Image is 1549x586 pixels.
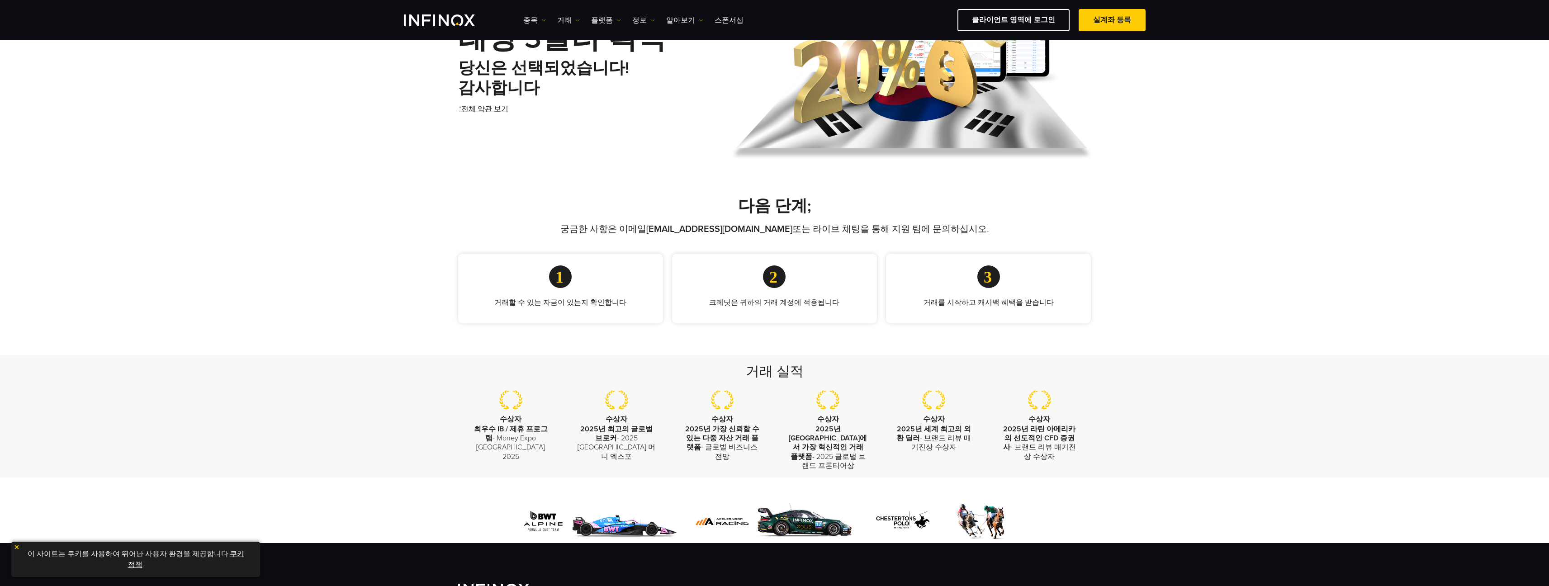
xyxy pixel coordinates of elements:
strong: 2025년 세계 최고의 외환 딜러 [896,425,971,443]
strong: 2025년 [GEOGRAPHIC_DATA]에서 가장 혁신적인 거래 플랫폼 [789,425,867,461]
strong: 2025년 최고의 글로벌 브로커 [580,425,653,443]
strong: 수상자 [817,415,839,424]
a: 플랫폼 [591,15,621,26]
a: *전체 약관 보기 [458,98,509,120]
a: 실계좌 등록 [1079,9,1146,31]
a: 정보 [632,15,655,26]
strong: 2025년 라틴 아메리카의 선도적인 CFD 증권사 [1003,425,1076,452]
p: 이 사이트는 쿠키를 사용하여 뛰어난 사용자 환경을 제공합니다. . [16,546,256,572]
strong: 2025년 가장 신뢰할 수 있는 다중 자산 거래 플랫폼 [685,425,759,452]
h2: 당신은 선택되었습니다! 감사합니다 [458,58,724,98]
a: 종목 [523,15,546,26]
p: 거래할 수 있는 자금이 있는지 확인합니다 [473,297,649,308]
h2: 다음 단계; [458,196,1091,216]
strong: 최우수 IB / 제휴 프로그램 [474,425,548,443]
a: INFINOX Logo [404,14,496,26]
a: 스폰서십 [715,15,744,26]
a: 클라이언트 영역에 로그인 [957,9,1070,31]
strong: 수상자 [923,415,945,424]
p: - 글로벌 비즈니스 전망 [683,425,762,461]
p: - 브랜드 리뷰 매거진상 수상자 [895,425,973,452]
p: 크레딧은 귀하의 거래 계정에 적용됩니다 [687,297,862,308]
p: 궁금한 사항은 이메일 또는 라이브 채팅을 통해 지원 팀에 문의하십시오. [492,223,1057,236]
strong: 수상자 [500,415,521,424]
a: 알아보기 [666,15,703,26]
p: 거래를 시작하고 캐시백 혜택을 받습니다 [900,297,1076,308]
h2: 거래 실적 [492,362,1057,381]
strong: 수상자 [1028,415,1050,424]
p: - 브랜드 리뷰 매거진상 수상자 [1000,425,1079,461]
strong: 수상자 [606,415,627,424]
a: 거래 [557,15,580,26]
img: yellow close icon [14,544,20,550]
a: [EMAIL_ADDRESS][DOMAIN_NAME] [646,224,792,235]
p: - 2025 [GEOGRAPHIC_DATA] 머니 엑스포 [577,425,656,461]
strong: 수상자 [711,415,733,424]
p: - 2025 글로벌 브랜드 프론티어상 [789,425,867,471]
p: - Money Expo [GEOGRAPHIC_DATA] 2025 [472,425,550,461]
